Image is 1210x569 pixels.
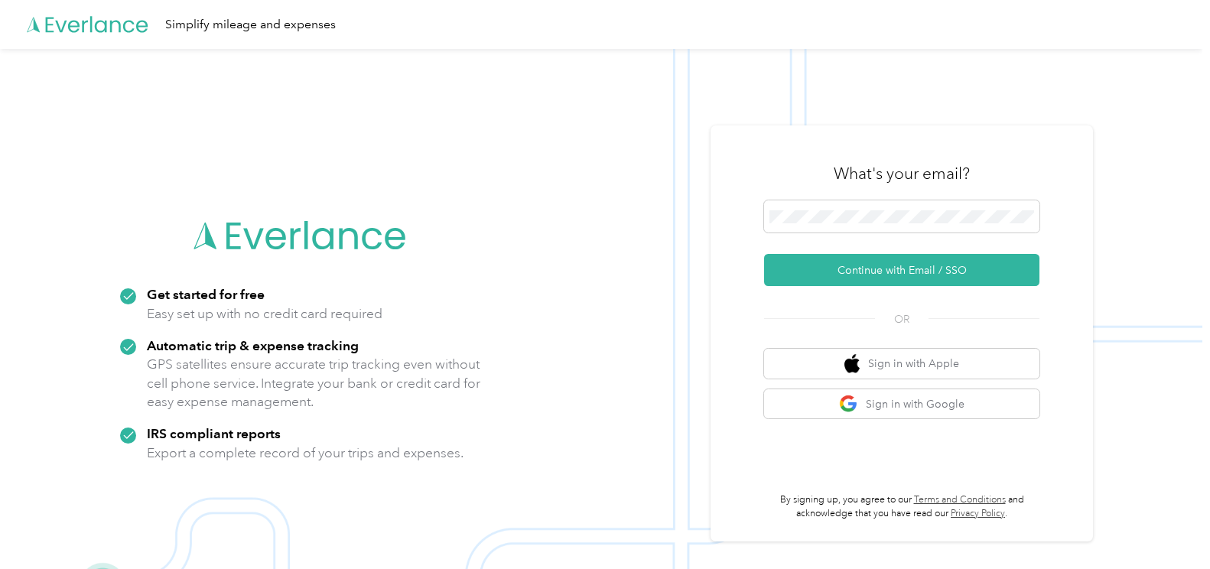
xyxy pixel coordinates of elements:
[147,304,382,324] p: Easy set up with no credit card required
[834,163,970,184] h3: What's your email?
[147,286,265,302] strong: Get started for free
[839,395,858,414] img: google logo
[147,444,464,463] p: Export a complete record of your trips and expenses.
[764,254,1039,286] button: Continue with Email / SSO
[165,15,336,34] div: Simplify mileage and expenses
[764,389,1039,419] button: google logoSign in with Google
[147,337,359,353] strong: Automatic trip & expense tracking
[951,508,1005,519] a: Privacy Policy
[147,425,281,441] strong: IRS compliant reports
[764,493,1039,520] p: By signing up, you agree to our and acknowledge that you have read our .
[914,494,1006,506] a: Terms and Conditions
[147,355,481,411] p: GPS satellites ensure accurate trip tracking even without cell phone service. Integrate your bank...
[844,354,860,373] img: apple logo
[764,349,1039,379] button: apple logoSign in with Apple
[875,311,929,327] span: OR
